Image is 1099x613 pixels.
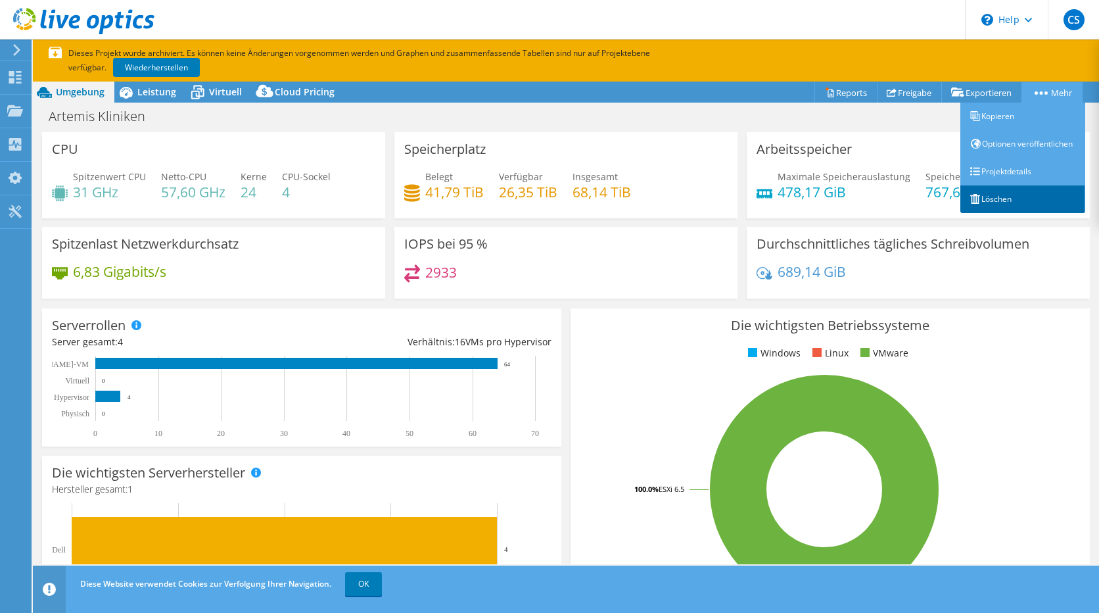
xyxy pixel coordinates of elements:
[877,82,942,103] a: Freigabe
[161,170,206,183] span: Netto-CPU
[52,545,66,554] text: Dell
[778,170,910,183] span: Maximale Speicherauslastung
[960,185,1085,213] a: Löschen
[960,103,1085,130] a: Kopieren
[65,376,89,385] text: Virtuell
[73,170,146,183] span: Spitzenwert CPU
[209,86,242,98] span: Virtuell
[102,410,105,417] text: 0
[531,429,539,438] text: 70
[102,378,105,384] text: 0
[455,335,465,348] span: 16
[282,170,331,183] span: CPU-Sockel
[93,429,97,438] text: 0
[757,142,852,157] h3: Arbeitsspeicher
[217,429,225,438] text: 20
[80,578,331,589] span: Diese Website verwendet Cookies zur Verfolgung Ihrer Navigation.
[282,185,331,199] h4: 4
[54,393,89,402] text: Hypervisor
[1064,9,1085,30] span: CS
[757,237,1029,251] h3: Durchschnittliches tägliches Schreibvolumen
[809,346,849,360] li: Linux
[280,429,288,438] text: 30
[857,346,908,360] li: VMware
[161,185,225,199] h4: 57,60 GHz
[137,86,176,98] span: Leistung
[302,335,551,349] div: Verhältnis: VMs pro Hypervisor
[981,14,993,26] svg: \n
[573,170,618,183] span: Insgesamt
[925,185,999,199] h4: 767,63 GiB
[499,170,543,183] span: Verfügbar
[154,429,162,438] text: 10
[73,264,166,279] h4: 6,83 Gigabits/s
[342,429,350,438] text: 40
[814,82,877,103] a: Reports
[52,142,78,157] h3: CPU
[469,429,477,438] text: 60
[1021,82,1083,103] a: Mehr
[406,429,413,438] text: 50
[49,46,693,75] p: Dieses Projekt wurde archiviert. Es können keine Änderungen vorgenommen werden und Graphen und zu...
[925,170,999,183] span: Speicher gesamt
[113,58,200,77] a: Wiederherstellen
[128,394,131,401] text: 4
[778,185,910,199] h4: 478,17 GiB
[52,237,239,251] h3: Spitzenlast Netzwerkdurchsatz
[941,82,1022,103] a: Exportieren
[241,185,267,199] h4: 24
[345,572,382,596] a: OK
[499,185,557,199] h4: 26,35 TiB
[504,361,511,368] text: 64
[504,545,508,553] text: 4
[778,264,846,279] h4: 689,14 GiB
[573,185,631,199] h4: 68,14 TiB
[659,484,684,494] tspan: ESXi 6.5
[73,185,146,199] h4: 31 GHz
[61,409,89,418] text: Physisch
[580,318,1080,333] h3: Die wichtigsten Betriebssysteme
[634,484,659,494] tspan: 100.0%
[960,158,1085,185] a: Projektdetails
[128,483,133,495] span: 1
[275,86,335,98] span: Cloud Pricing
[745,346,801,360] li: Windows
[52,466,245,480] h3: Die wichtigsten Serverhersteller
[960,130,1085,158] a: Optionen veröffentlichen
[52,335,302,349] div: Server gesamt:
[404,237,488,251] h3: IOPS bei 95 %
[404,142,486,157] h3: Speicherplatz
[425,170,453,183] span: Belegt
[118,335,123,348] span: 4
[241,170,267,183] span: Kerne
[52,318,126,333] h3: Serverrollen
[425,265,457,280] h4: 2933
[43,109,166,124] h1: Artemis Kliniken
[425,185,484,199] h4: 41,79 TiB
[52,482,551,497] h4: Hersteller gesamt:
[56,86,105,98] span: Umgebung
